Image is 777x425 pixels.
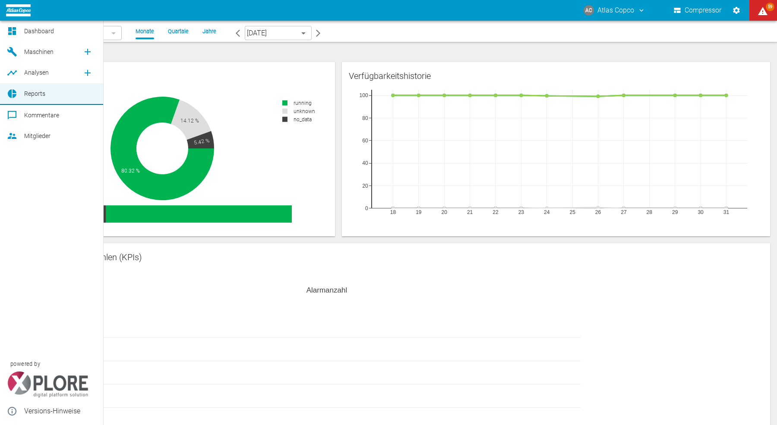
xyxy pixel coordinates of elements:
span: powered by [10,360,40,368]
span: Analysen [24,69,49,76]
div: Leistungskennzahlen (KPIs) [38,250,763,264]
button: Einstellungen [729,3,744,18]
span: Reports [24,90,45,97]
button: Compressor [672,3,723,18]
li: Quartale [168,27,189,35]
span: Maschinen [24,48,54,55]
span: Dashboard [24,28,54,35]
div: Verfügbarkeit [38,69,328,83]
span: Versions-Hinweise [24,406,96,416]
span: Mitglieder [24,132,51,139]
button: arrow-back [230,26,245,40]
div: AC [584,5,594,16]
a: new /analyses/list/0 [79,64,96,82]
span: Kommentare [24,112,59,119]
li: Monate [136,27,154,35]
div: Verfügbarkeitshistorie [349,69,763,83]
a: new /machines [79,43,96,60]
button: arrow-forward [312,26,326,40]
button: atlas-copco@neaxplore.com [582,3,647,18]
img: logo [6,4,31,16]
img: Xplore Logo [7,371,88,397]
div: [DATE] [245,26,312,40]
li: Jahre [202,27,216,35]
span: 59 [766,3,774,11]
